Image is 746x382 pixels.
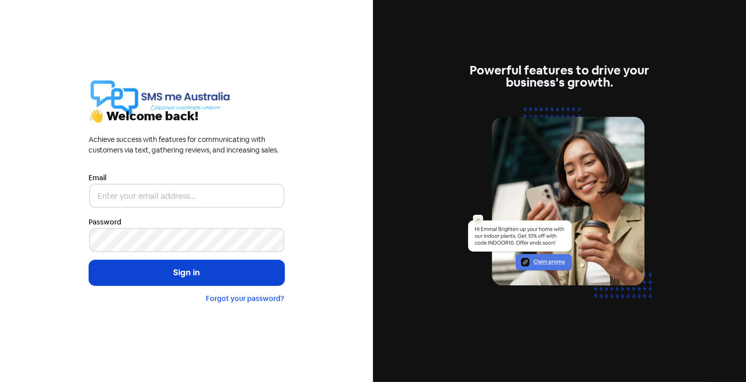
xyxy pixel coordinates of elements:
label: Password [89,217,122,227]
div: Powerful features to drive your business's growth. [462,64,657,89]
div: Achieve success with features for communicating with customers via text, gathering reviews, and i... [89,134,284,156]
button: Sign in [89,260,284,285]
div: 👋 Welcome back! [89,110,284,122]
img: text-marketing [462,101,657,318]
input: Enter your email address... [89,184,284,208]
a: Forgot your password? [206,294,284,303]
label: Email [89,173,107,183]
